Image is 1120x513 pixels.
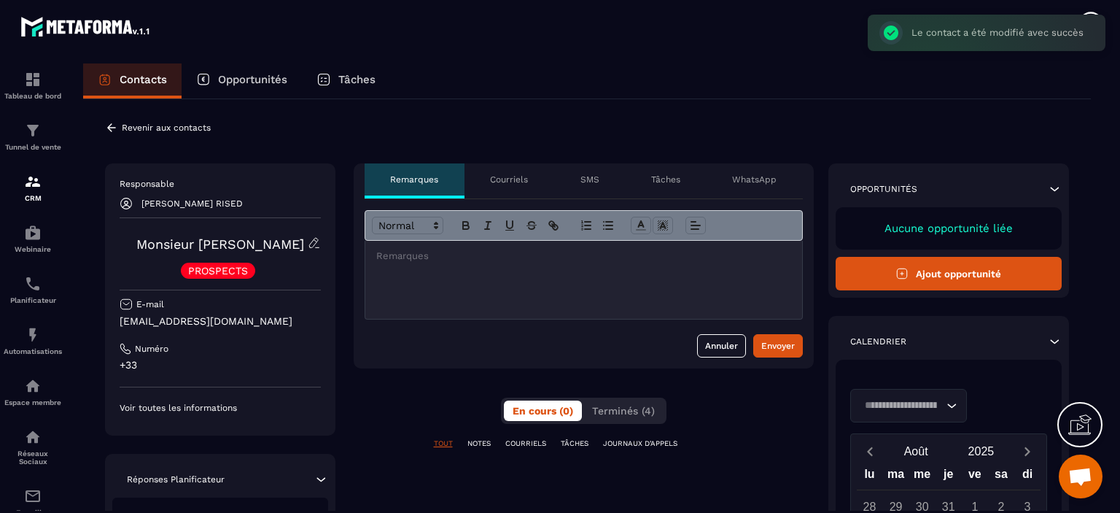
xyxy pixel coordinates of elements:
a: automationsautomationsEspace membre [4,366,62,417]
p: Tâches [338,73,376,86]
p: Numéro [135,343,168,355]
a: Opportunités [182,63,302,99]
span: En cours (0) [513,405,573,417]
p: NOTES [467,439,491,449]
p: TOUT [434,439,453,449]
p: SMS [580,174,599,185]
div: me [909,464,936,490]
p: PROSPECTS [188,266,248,276]
p: Réseaux Sociaux [4,450,62,466]
p: Responsable [120,178,321,190]
button: En cours (0) [504,401,582,421]
p: Tâches [651,174,680,185]
a: automationsautomationsAutomatisations [4,315,62,366]
p: Opportunités [218,73,287,86]
p: [EMAIL_ADDRESS][DOMAIN_NAME] [120,315,321,328]
img: automations [24,224,42,242]
button: Open years overlay [949,439,1014,464]
button: Ajout opportunité [836,257,1062,290]
p: [PERSON_NAME] RISED [141,198,243,209]
p: Revenir aux contacts [122,123,211,133]
a: social-networksocial-networkRéseaux Sociaux [4,417,62,477]
p: JOURNAUX D'APPELS [603,439,677,449]
a: Ouvrir le chat [1059,455,1102,498]
a: Monsieur [PERSON_NAME] [136,236,304,252]
p: Remarques [390,174,438,185]
img: formation [24,71,42,88]
img: scheduler [24,275,42,293]
div: je [936,464,962,490]
div: sa [988,464,1014,490]
img: formation [24,173,42,190]
img: automations [24,326,42,344]
p: Voir toutes les informations [120,402,321,414]
img: logo [20,13,152,39]
button: Previous month [857,441,884,461]
p: COURRIELS [505,439,546,449]
p: Automatisations [4,347,62,355]
p: Espace membre [4,398,62,406]
span: Terminés (4) [592,405,655,417]
button: Envoyer [753,334,803,358]
div: Envoyer [761,339,795,353]
p: Opportunités [850,183,917,195]
img: email [24,487,42,505]
div: Search for option [850,389,967,423]
a: formationformationTableau de bord [4,60,62,111]
p: Réponses Planificateur [127,474,225,485]
p: Calendrier [850,336,906,347]
p: Planificateur [4,296,62,304]
a: formationformationCRM [4,162,62,213]
p: CRM [4,194,62,202]
img: social-network [24,428,42,446]
div: ma [883,464,909,490]
div: ve [962,464,988,490]
div: di [1014,464,1041,490]
a: schedulerschedulerPlanificateur [4,264,62,315]
p: Tableau de bord [4,92,62,100]
button: Open months overlay [884,439,949,464]
img: automations [24,377,42,395]
button: Next month [1014,441,1041,461]
a: Contacts [83,63,182,99]
a: formationformationTunnel de vente [4,111,62,162]
p: Aucune opportunité liée [850,222,1048,235]
p: Courriels [490,174,528,185]
a: Tâches [302,63,390,99]
p: WhatsApp [732,174,777,185]
p: TÂCHES [561,439,588,449]
p: E-mail [136,298,164,310]
p: Contacts [120,73,167,86]
img: formation [24,122,42,139]
p: +33 [120,358,321,372]
button: Annuler [697,334,746,358]
p: Tunnel de vente [4,143,62,151]
p: Webinaire [4,245,62,253]
a: automationsautomationsWebinaire [4,213,62,264]
div: lu [856,464,882,490]
input: Search for option [860,398,943,414]
button: Terminés (4) [583,401,664,421]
